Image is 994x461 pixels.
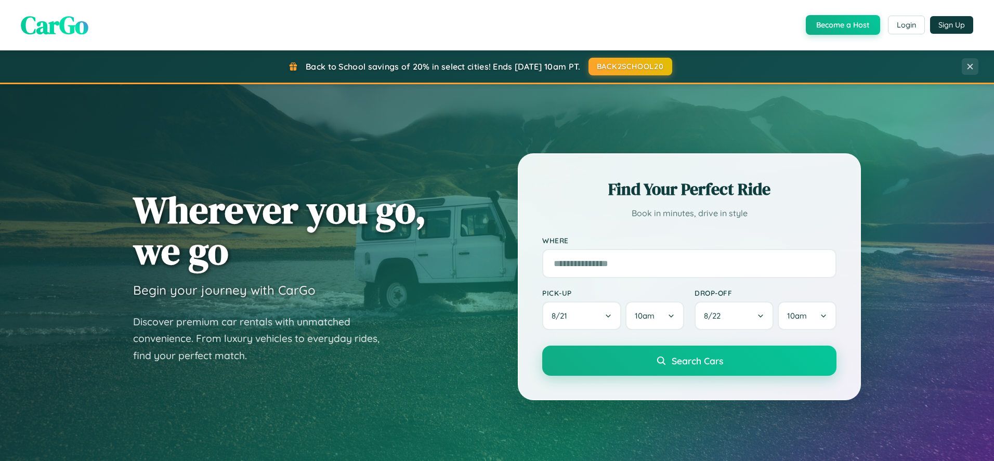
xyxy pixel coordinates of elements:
[542,346,836,376] button: Search Cars
[542,236,836,245] label: Where
[542,206,836,221] p: Book in minutes, drive in style
[133,313,393,364] p: Discover premium car rentals with unmatched convenience. From luxury vehicles to everyday rides, ...
[133,282,316,298] h3: Begin your journey with CarGo
[21,8,88,42] span: CarGo
[672,355,723,366] span: Search Cars
[542,178,836,201] h2: Find Your Perfect Ride
[588,58,672,75] button: BACK2SCHOOL20
[635,311,655,321] span: 10am
[552,311,572,321] span: 8 / 21
[306,61,580,72] span: Back to School savings of 20% in select cities! Ends [DATE] 10am PT.
[695,301,774,330] button: 8/22
[542,301,621,330] button: 8/21
[695,288,836,297] label: Drop-off
[704,311,726,321] span: 8 / 22
[888,16,925,34] button: Login
[133,189,426,271] h1: Wherever you go, we go
[787,311,807,321] span: 10am
[806,15,880,35] button: Become a Host
[930,16,973,34] button: Sign Up
[778,301,836,330] button: 10am
[625,301,684,330] button: 10am
[542,288,684,297] label: Pick-up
